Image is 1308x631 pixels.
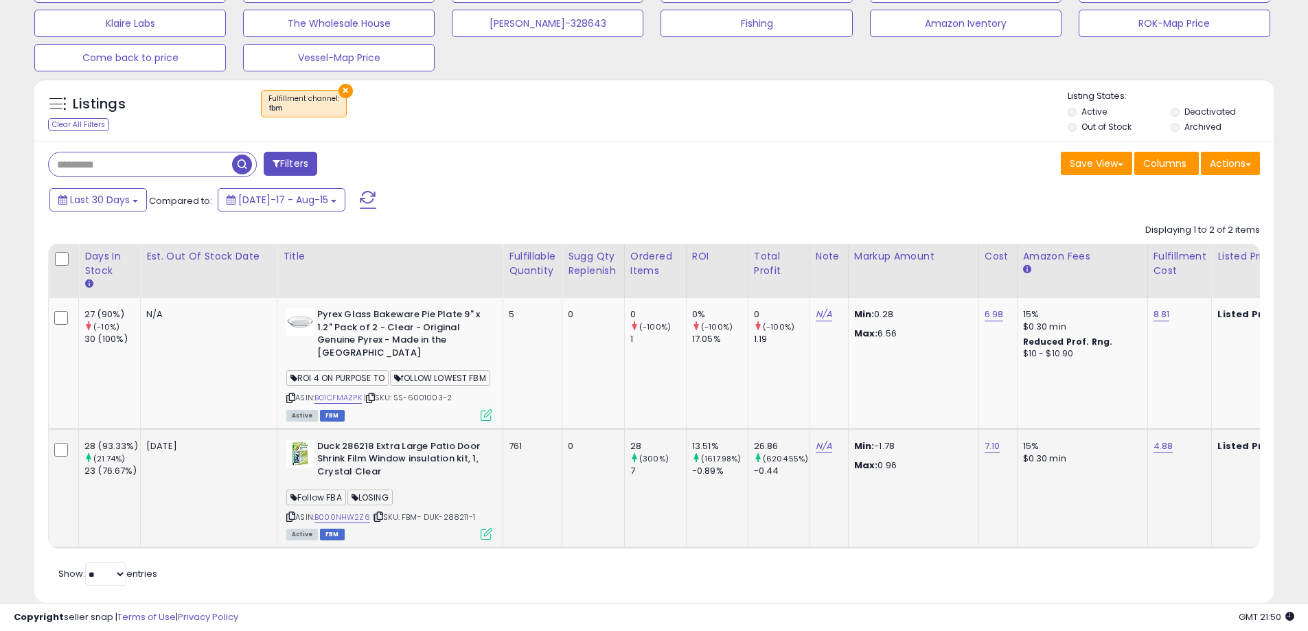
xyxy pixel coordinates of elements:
div: 1.19 [754,333,810,345]
small: (-100%) [763,321,794,332]
b: Pyrex Glass Bakeware Pie Plate 9" x 1.2" Pack of 2 - Clear - Original Genuine Pyrex - Made in the... [317,308,484,363]
a: 7.10 [985,439,1000,453]
div: 28 (93.33%) [84,440,140,452]
span: LOSING [347,490,393,505]
span: Follow FBA [286,490,346,505]
div: 30 (100%) [84,333,140,345]
small: (-100%) [639,321,671,332]
div: 15% [1023,308,1137,321]
button: [PERSON_NAME]-328643 [452,10,643,37]
span: | SKU: SS-6001003-2 [364,392,452,403]
div: $0.30 min [1023,321,1137,333]
div: 0% [692,308,748,321]
label: Active [1081,106,1107,117]
div: 15% [1023,440,1137,452]
p: 6.56 [854,328,968,340]
label: Out of Stock [1081,121,1132,133]
b: Reduced Prof. Rng. [1023,336,1113,347]
span: Show: entries [58,567,157,580]
span: Fulfillment channel : [268,93,339,114]
span: [DATE]-17 - Aug-15 [238,193,328,207]
a: B01CFMAZPK [314,392,362,404]
div: seller snap | | [14,611,238,624]
small: (21.74%) [93,453,125,464]
label: Deactivated [1184,106,1236,117]
b: Listed Price: [1217,439,1280,452]
div: Fulfillment Cost [1154,249,1206,278]
small: (300%) [639,453,669,464]
a: 8.81 [1154,308,1170,321]
span: All listings currently available for purchase on Amazon [286,529,318,540]
span: Last 30 Days [70,193,130,207]
small: Days In Stock. [84,278,93,290]
small: (6204.55%) [763,453,809,464]
span: Compared to: [149,194,212,207]
div: fbm [268,104,339,113]
a: N/A [816,439,832,453]
div: 26.86 [754,440,810,452]
b: Listed Price: [1217,308,1280,321]
div: 0 [754,308,810,321]
span: FBM [320,529,345,540]
button: Filters [264,152,317,176]
p: 0.96 [854,459,968,472]
div: $0.30 min [1023,452,1137,465]
div: 23 (76.67%) [84,465,140,477]
p: 0.28 [854,308,968,321]
div: 761 [509,440,551,452]
a: Terms of Use [117,610,176,623]
button: Columns [1134,152,1199,175]
label: Archived [1184,121,1221,133]
div: 17.05% [692,333,748,345]
span: Columns [1143,157,1186,170]
small: (-10%) [93,321,119,332]
div: Ordered Items [630,249,680,278]
button: [DATE]-17 - Aug-15 [218,188,345,211]
div: -0.89% [692,465,748,477]
div: Markup Amount [854,249,973,264]
div: Note [816,249,842,264]
div: 28 [630,440,686,452]
strong: Max: [854,459,878,472]
p: [DATE] [146,440,266,452]
div: -0.44 [754,465,810,477]
div: 0 [568,440,614,452]
div: 5 [509,308,551,321]
div: ROI [692,249,742,264]
strong: Copyright [14,610,64,623]
a: Privacy Policy [178,610,238,623]
button: × [339,84,353,98]
a: 4.88 [1154,439,1173,453]
b: Duck 286218 Extra Large Patio Door Shrink Film Window insulation kit, 1, Crystal Clear [317,440,484,482]
div: Fulfillable Quantity [509,249,556,278]
strong: Min: [854,308,875,321]
span: fOLLOW LOWEST FBM [390,370,490,386]
img: 514gR7-V+qL._SL40_.jpg [286,440,314,468]
div: $10 - $10.90 [1023,348,1137,360]
span: ROI 4 ON PURPOSE TO [286,370,389,386]
span: 2025-09-15 21:50 GMT [1239,610,1294,623]
div: 27 (90%) [84,308,140,321]
div: Amazon Fees [1023,249,1142,264]
div: 0 [568,308,614,321]
div: ASIN: [286,308,492,420]
button: Last 30 Days [49,188,147,211]
div: 1 [630,333,686,345]
div: Displaying 1 to 2 of 2 items [1145,224,1260,237]
button: The Wholesale House [243,10,435,37]
button: Come back to price [34,44,226,71]
th: Please note that this number is a calculation based on your required days of coverage and your ve... [562,244,625,298]
div: 7 [630,465,686,477]
div: ASIN: [286,440,492,538]
div: Days In Stock [84,249,135,278]
a: N/A [816,308,832,321]
img: 31BdffDY-GL._SL40_.jpg [286,308,314,336]
div: Title [283,249,497,264]
p: Listing States: [1068,90,1274,103]
div: 13.51% [692,440,748,452]
strong: Max: [854,327,878,340]
button: Fishing [661,10,852,37]
div: Est. Out Of Stock Date [146,249,271,264]
span: | SKU: FBM- DUK-288211-1 [372,512,475,523]
button: Klaire Labs [34,10,226,37]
